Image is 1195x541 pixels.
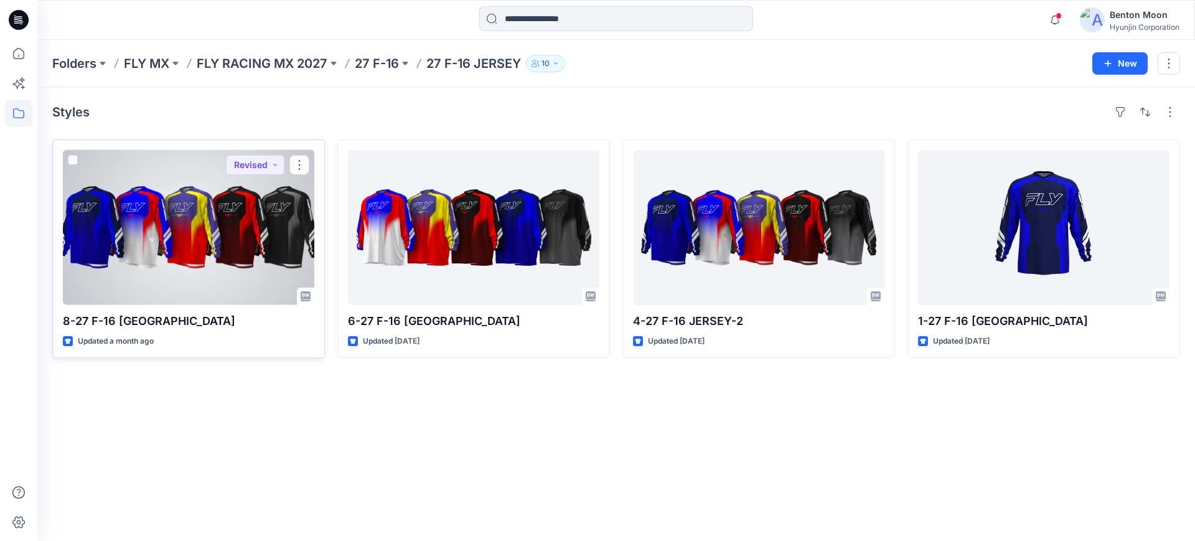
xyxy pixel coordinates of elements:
p: Updated a month ago [78,335,154,348]
a: FLY RACING MX 2027 [197,55,327,72]
p: 6-27 F-16 [GEOGRAPHIC_DATA] [348,313,599,330]
a: 6-27 F-16 JERSEY [348,150,599,305]
h4: Styles [52,105,90,120]
div: Benton Moon [1110,7,1179,22]
p: Updated [DATE] [363,335,419,348]
button: 10 [526,55,565,72]
img: avatar [1080,7,1105,32]
p: 4-27 F-16 JERSEY-2 [633,313,884,330]
p: 8-27 F-16 [GEOGRAPHIC_DATA] [63,313,314,330]
p: Updated [DATE] [648,335,705,348]
p: 27 F-16 JERSEY [426,55,521,72]
p: 10 [541,57,550,70]
a: Folders [52,55,96,72]
a: 27 F-16 [355,55,399,72]
a: 8-27 F-16 JERSEY [63,150,314,305]
a: 1-27 F-16 JERSEY [918,150,1169,305]
p: Updated [DATE] [933,335,990,348]
a: 4-27 F-16 JERSEY-2 [633,150,884,305]
div: Hyunjin Corporation [1110,22,1179,32]
p: 1-27 F-16 [GEOGRAPHIC_DATA] [918,313,1169,330]
button: New [1092,52,1148,75]
a: FLY MX [124,55,169,72]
